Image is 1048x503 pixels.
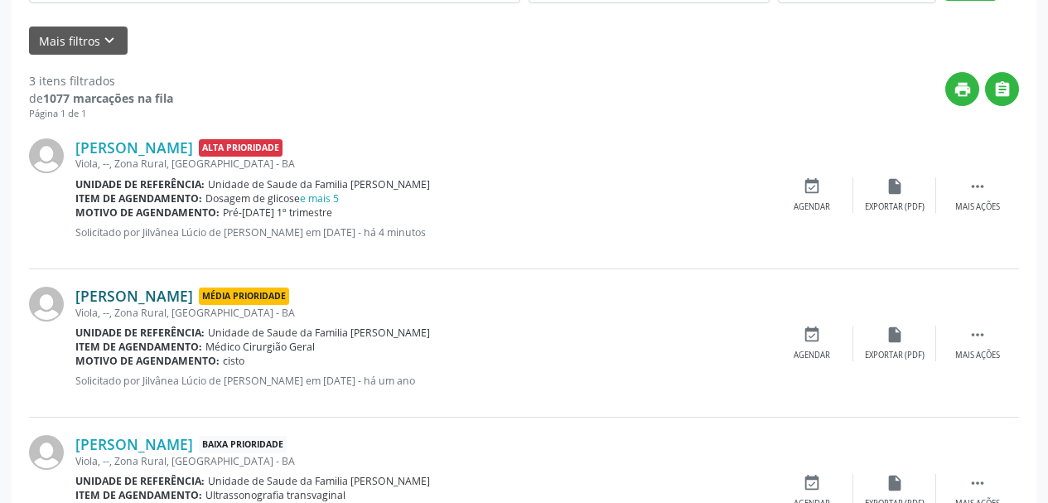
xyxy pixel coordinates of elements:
[945,72,979,106] button: print
[75,306,770,320] div: Viola, --, Zona Rural, [GEOGRAPHIC_DATA] - BA
[886,474,904,492] i: insert_drive_file
[985,72,1019,106] button: 
[75,206,220,220] b: Motivo de agendamento:
[199,139,283,157] span: Alta Prioridade
[75,326,205,340] b: Unidade de referência:
[75,340,202,354] b: Item de agendamento:
[968,177,987,196] i: 
[955,201,1000,213] div: Mais ações
[29,435,64,470] img: img
[75,435,193,453] a: [PERSON_NAME]
[100,31,118,50] i: keyboard_arrow_down
[208,474,430,488] span: Unidade de Saude da Familia [PERSON_NAME]
[199,288,289,305] span: Média Prioridade
[208,177,430,191] span: Unidade de Saude da Familia [PERSON_NAME]
[75,454,770,468] div: Viola, --, Zona Rural, [GEOGRAPHIC_DATA] - BA
[29,107,173,121] div: Página 1 de 1
[803,177,821,196] i: event_available
[205,488,345,502] span: Ultrassonografia transvaginal
[75,488,202,502] b: Item de agendamento:
[865,350,925,361] div: Exportar (PDF)
[993,80,1012,99] i: 
[865,201,925,213] div: Exportar (PDF)
[968,474,987,492] i: 
[794,201,830,213] div: Agendar
[199,436,287,453] span: Baixa Prioridade
[75,177,205,191] b: Unidade de referência:
[29,287,64,322] img: img
[75,474,205,488] b: Unidade de referência:
[205,191,339,206] span: Dosagem de glicose
[29,72,173,89] div: 3 itens filtrados
[794,350,830,361] div: Agendar
[803,474,821,492] i: event_available
[75,354,220,368] b: Motivo de agendamento:
[208,326,430,340] span: Unidade de Saude da Familia [PERSON_NAME]
[300,191,339,206] a: e mais 5
[29,89,173,107] div: de
[29,138,64,173] img: img
[968,326,987,344] i: 
[886,177,904,196] i: insert_drive_file
[29,27,128,56] button: Mais filtroskeyboard_arrow_down
[954,80,972,99] i: print
[223,354,244,368] span: cisto
[75,191,202,206] b: Item de agendamento:
[75,287,193,305] a: [PERSON_NAME]
[75,138,193,157] a: [PERSON_NAME]
[955,350,1000,361] div: Mais ações
[75,225,770,239] p: Solicitado por Jilvânea Lúcio de [PERSON_NAME] em [DATE] - há 4 minutos
[205,340,315,354] span: Médico Cirurgião Geral
[886,326,904,344] i: insert_drive_file
[43,90,173,106] strong: 1077 marcações na fila
[75,374,770,388] p: Solicitado por Jilvânea Lúcio de [PERSON_NAME] em [DATE] - há um ano
[803,326,821,344] i: event_available
[75,157,770,171] div: Viola, --, Zona Rural, [GEOGRAPHIC_DATA] - BA
[223,206,332,220] span: Pré-[DATE] 1º trimestre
